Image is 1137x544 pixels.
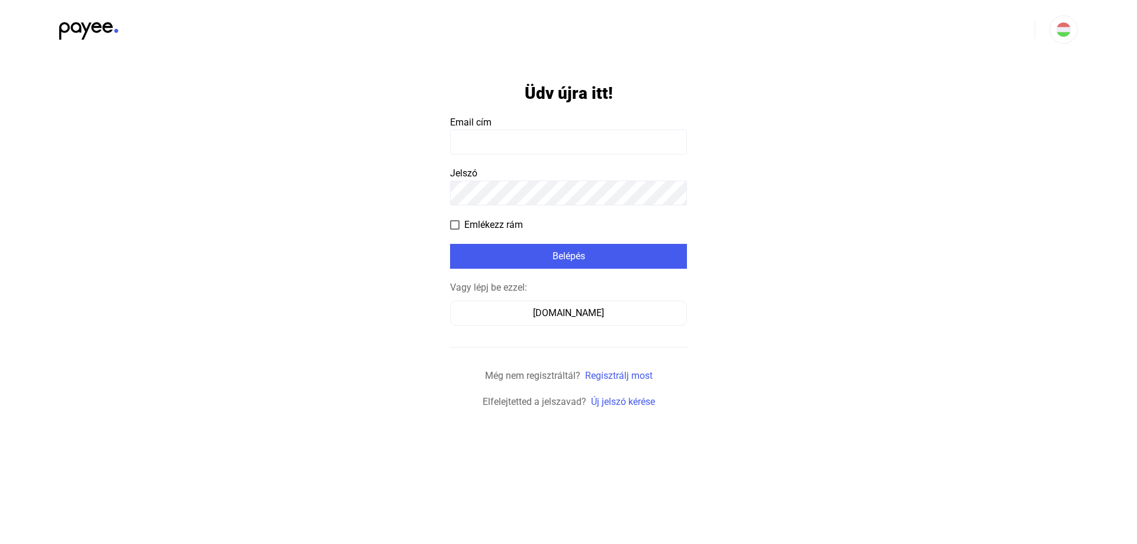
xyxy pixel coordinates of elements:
[1056,22,1071,37] img: HU
[485,370,580,381] span: Még nem regisztráltál?
[450,307,687,318] a: [DOMAIN_NAME]
[483,396,586,407] span: Elfelejtetted a jelszavad?
[591,396,655,407] a: Új jelszó kérése
[450,301,687,326] button: [DOMAIN_NAME]
[450,244,687,269] button: Belépés
[525,83,613,104] h1: Üdv újra itt!
[450,281,687,295] div: Vagy lépj be ezzel:
[464,218,523,232] span: Emlékezz rám
[1049,15,1078,44] button: HU
[454,306,683,320] div: [DOMAIN_NAME]
[454,249,683,263] div: Belépés
[450,117,492,128] span: Email cím
[59,15,118,40] img: black-payee-blue-dot.svg
[585,370,653,381] a: Regisztrálj most
[450,168,477,179] span: Jelszó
